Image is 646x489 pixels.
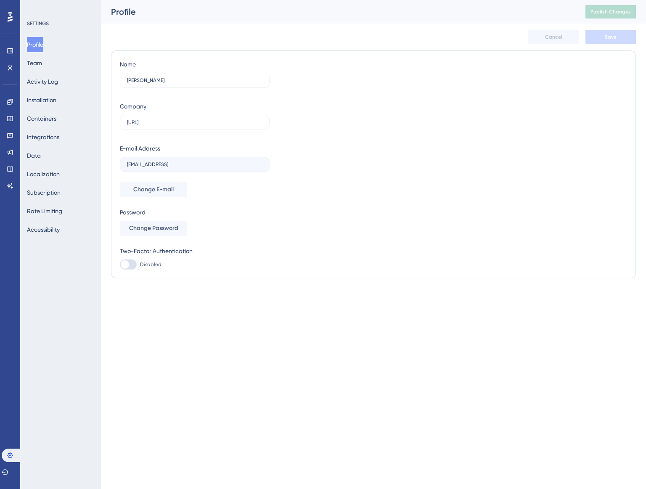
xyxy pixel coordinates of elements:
[120,143,160,153] div: E-mail Address
[140,261,161,268] span: Disabled
[528,30,579,44] button: Cancel
[27,56,42,71] button: Team
[120,221,187,236] button: Change Password
[27,20,95,27] div: SETTINGS
[120,59,136,69] div: Name
[120,101,146,111] div: Company
[129,223,178,233] span: Change Password
[545,34,562,40] span: Cancel
[120,207,270,217] div: Password
[27,111,56,126] button: Containers
[590,8,631,15] span: Publish Changes
[127,77,262,83] input: Name Surname
[27,148,41,163] button: Data
[27,74,58,89] button: Activity Log
[111,6,564,18] div: Profile
[120,246,270,256] div: Two-Factor Authentication
[27,130,59,145] button: Integrations
[127,119,262,125] input: Company Name
[27,222,60,237] button: Accessibility
[27,37,43,52] button: Profile
[127,161,262,167] input: E-mail Address
[27,204,62,219] button: Rate Limiting
[27,167,60,182] button: Localization
[120,182,187,197] button: Change E-mail
[585,5,636,19] button: Publish Changes
[605,34,617,40] span: Save
[585,30,636,44] button: Save
[27,185,61,200] button: Subscription
[27,93,56,108] button: Installation
[133,185,174,195] span: Change E-mail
